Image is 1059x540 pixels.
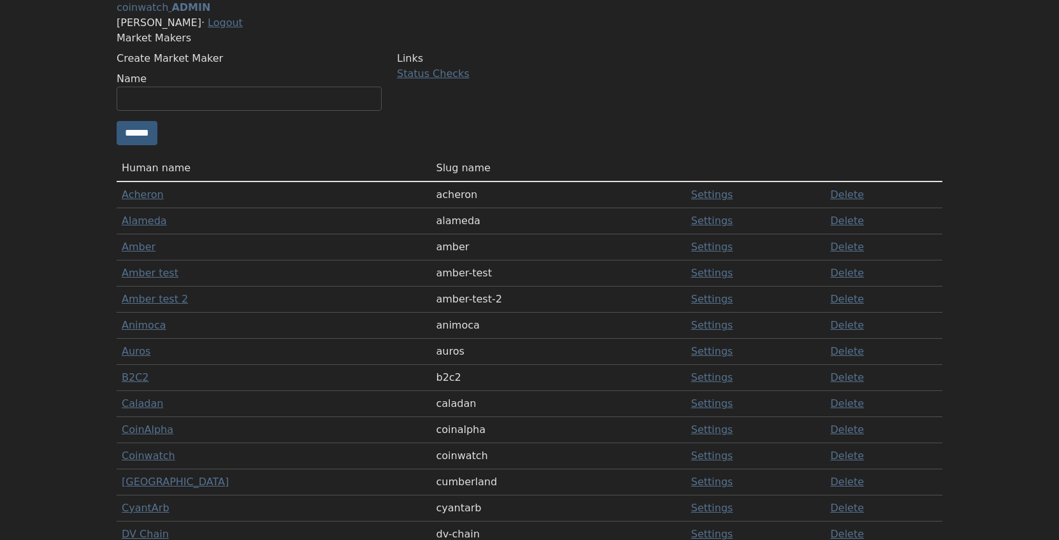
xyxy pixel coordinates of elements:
[397,67,470,80] a: Status Checks
[830,423,864,436] a: Delete
[122,293,188,305] a: Amber test 2
[122,397,163,409] a: Caladan
[830,241,864,253] a: Delete
[830,188,864,201] a: Delete
[397,51,662,66] div: Links
[830,319,864,331] a: Delete
[830,528,864,540] a: Delete
[691,319,733,331] a: Settings
[830,267,864,279] a: Delete
[830,476,864,488] a: Delete
[691,241,733,253] a: Settings
[431,208,686,234] td: alameda
[431,155,686,181] td: Slug name
[830,371,864,383] a: Delete
[691,188,733,201] a: Settings
[431,391,686,417] td: caladan
[122,267,178,279] a: Amber test
[431,469,686,495] td: cumberland
[691,397,733,409] a: Settings
[431,365,686,391] td: b2c2
[117,31,942,46] div: Market Makers
[431,313,686,339] td: animoca
[830,215,864,227] a: Delete
[208,17,243,29] a: Logout
[122,476,229,488] a: [GEOGRAPHIC_DATA]
[691,450,733,462] a: Settings
[691,371,733,383] a: Settings
[830,397,864,409] a: Delete
[691,267,733,279] a: Settings
[691,423,733,436] a: Settings
[830,345,864,357] a: Delete
[122,423,173,436] a: CoinAlpha
[431,443,686,469] td: coinwatch
[122,502,169,514] a: CyantArb
[431,181,686,208] td: acheron
[122,528,169,540] a: DV Chain
[691,293,733,305] a: Settings
[122,188,164,201] a: Acheron
[830,293,864,305] a: Delete
[691,502,733,514] a: Settings
[830,450,864,462] a: Delete
[122,241,155,253] a: Amber
[117,155,431,181] td: Human name
[431,287,686,313] td: amber-test-2
[122,450,175,462] a: Coinwatch
[691,528,733,540] a: Settings
[117,51,382,66] div: Create Market Maker
[431,495,686,522] td: cyantarb
[117,15,942,31] div: [PERSON_NAME]
[122,319,166,331] a: Animoca
[201,17,205,29] span: ·
[431,260,686,287] td: amber-test
[122,345,150,357] a: Auros
[117,71,147,87] label: Name
[431,417,686,443] td: coinalpha
[691,476,733,488] a: Settings
[431,234,686,260] td: amber
[117,1,210,13] a: coinwatch ADMIN
[830,502,864,514] a: Delete
[122,215,167,227] a: Alameda
[122,371,149,383] a: B2C2
[691,345,733,357] a: Settings
[691,215,733,227] a: Settings
[431,339,686,365] td: auros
